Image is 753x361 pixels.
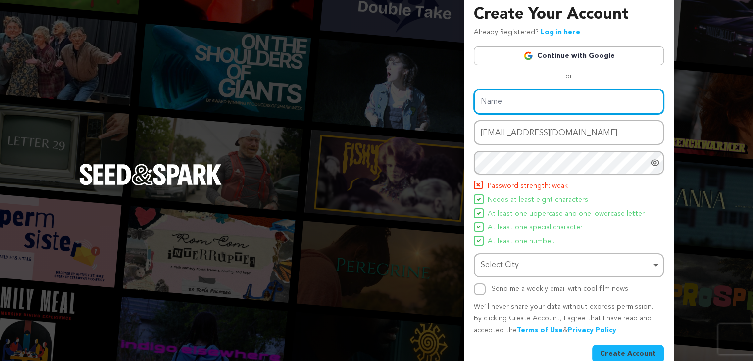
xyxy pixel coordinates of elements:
input: Email address [474,120,664,145]
a: Terms of Use [517,327,563,334]
span: Password strength: weak [488,180,568,192]
a: Show password as plain text. Warning: this will display your password on the screen. [650,158,660,168]
img: Seed&Spark Icon [477,211,481,215]
img: Seed&Spark Icon [477,239,481,243]
a: Privacy Policy [568,327,616,334]
span: or [559,71,578,81]
input: Name [474,89,664,114]
img: Seed&Spark Icon [475,181,482,188]
img: Seed&Spark Logo [79,164,222,185]
label: Send me a weekly email with cool film news [492,285,628,292]
a: Seed&Spark Homepage [79,164,222,205]
span: At least one uppercase and one lowercase letter. [488,208,646,220]
a: Continue with Google [474,46,664,65]
a: Log in here [541,29,580,36]
span: Needs at least eight characters. [488,194,590,206]
span: At least one special character. [488,222,584,234]
span: At least one number. [488,236,554,248]
img: Google logo [523,51,533,61]
div: Select City [481,258,651,272]
img: Seed&Spark Icon [477,197,481,201]
img: Seed&Spark Icon [477,225,481,229]
p: Already Registered? [474,27,580,39]
p: We’ll never share your data without express permission. By clicking Create Account, I agree that ... [474,301,664,336]
h3: Create Your Account [474,3,664,27]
